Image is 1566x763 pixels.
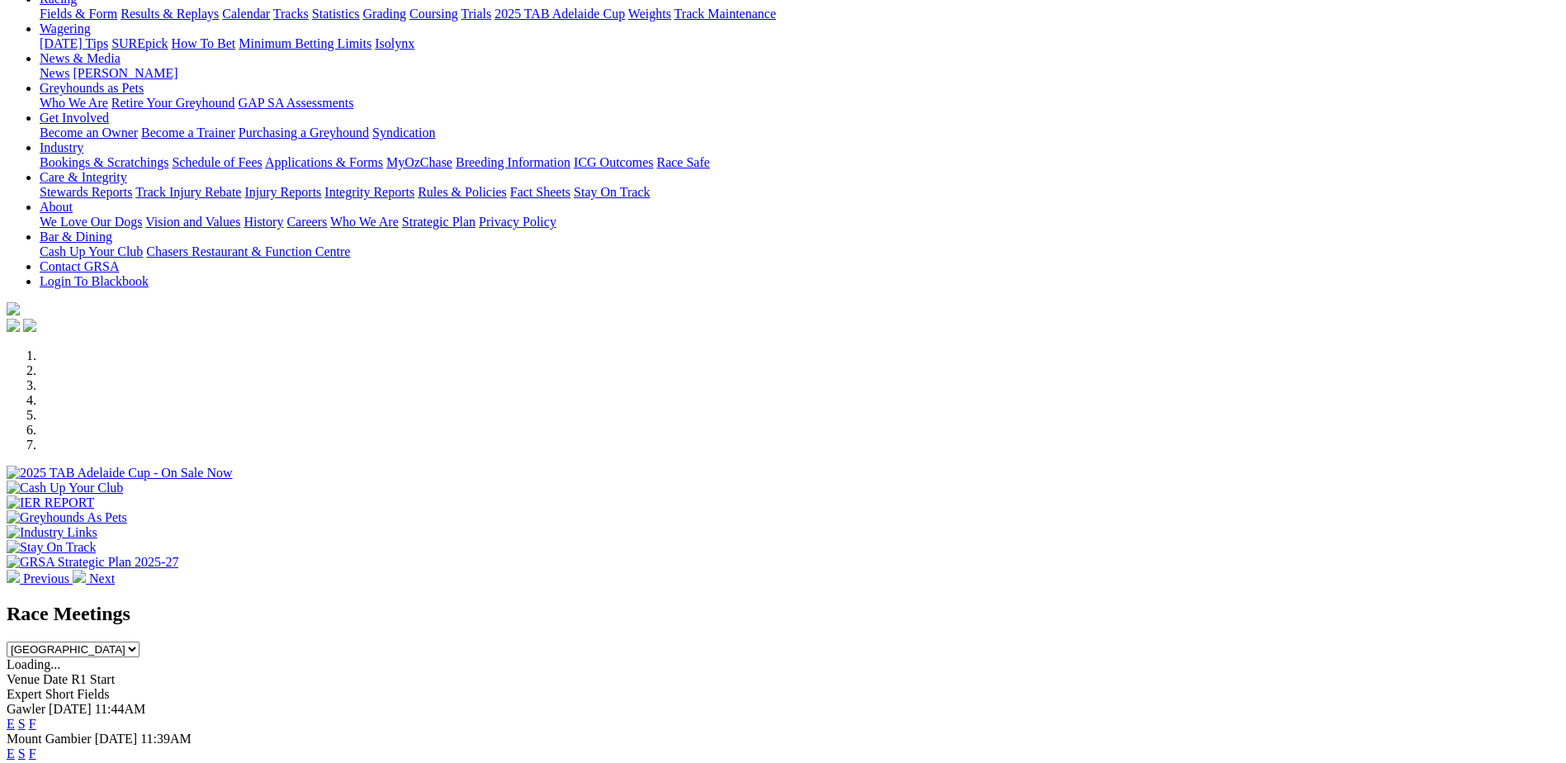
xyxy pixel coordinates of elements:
[574,155,653,169] a: ICG Outcomes
[111,96,235,110] a: Retire Your Greyhound
[40,81,144,95] a: Greyhounds as Pets
[40,7,1559,21] div: Racing
[386,155,452,169] a: MyOzChase
[510,185,570,199] a: Fact Sheets
[656,155,709,169] a: Race Safe
[674,7,776,21] a: Track Maintenance
[7,657,60,671] span: Loading...
[7,702,45,716] span: Gawler
[40,185,132,199] a: Stewards Reports
[409,7,458,21] a: Coursing
[89,571,115,585] span: Next
[286,215,327,229] a: Careers
[7,466,233,481] img: 2025 TAB Adelaide Cup - On Sale Now
[40,230,112,244] a: Bar & Dining
[40,200,73,214] a: About
[372,126,435,140] a: Syndication
[574,185,650,199] a: Stay On Track
[40,126,138,140] a: Become an Owner
[7,603,1559,625] h2: Race Meetings
[628,7,671,21] a: Weights
[40,185,1559,200] div: Care & Integrity
[402,215,475,229] a: Strategic Plan
[40,36,1559,51] div: Wagering
[73,66,177,80] a: [PERSON_NAME]
[265,155,383,169] a: Applications & Forms
[375,36,414,50] a: Isolynx
[95,702,146,716] span: 11:44AM
[140,732,192,746] span: 11:39AM
[45,687,74,701] span: Short
[40,66,69,80] a: News
[239,96,354,110] a: GAP SA Assessments
[40,155,1559,170] div: Industry
[461,7,491,21] a: Trials
[222,7,270,21] a: Calendar
[7,540,96,555] img: Stay On Track
[145,215,240,229] a: Vision and Values
[18,746,26,761] a: S
[312,7,360,21] a: Statistics
[479,215,556,229] a: Privacy Policy
[40,215,142,229] a: We Love Our Dogs
[418,185,507,199] a: Rules & Policies
[239,36,371,50] a: Minimum Betting Limits
[40,244,143,258] a: Cash Up Your Club
[494,7,625,21] a: 2025 TAB Adelaide Cup
[40,7,117,21] a: Fields & Form
[40,126,1559,140] div: Get Involved
[135,185,241,199] a: Track Injury Rebate
[7,570,20,583] img: chevron-left-pager-white.svg
[73,570,86,583] img: chevron-right-pager-white.svg
[40,96,108,110] a: Who We Are
[7,302,20,315] img: logo-grsa-white.png
[29,717,36,731] a: F
[40,96,1559,111] div: Greyhounds as Pets
[324,185,414,199] a: Integrity Reports
[244,185,321,199] a: Injury Reports
[7,495,94,510] img: IER REPORT
[40,155,168,169] a: Bookings & Scratchings
[23,571,69,585] span: Previous
[7,525,97,540] img: Industry Links
[7,510,127,525] img: Greyhounds As Pets
[141,126,235,140] a: Become a Trainer
[7,571,73,585] a: Previous
[7,732,92,746] span: Mount Gambier
[23,319,36,332] img: twitter.svg
[40,244,1559,259] div: Bar & Dining
[40,274,149,288] a: Login To Blackbook
[7,319,20,332] img: facebook.svg
[7,687,42,701] span: Expert
[29,746,36,761] a: F
[40,66,1559,81] div: News & Media
[456,155,570,169] a: Breeding Information
[40,111,109,125] a: Get Involved
[7,746,15,761] a: E
[40,21,91,36] a: Wagering
[71,672,115,686] span: R1 Start
[40,140,83,154] a: Industry
[40,259,119,273] a: Contact GRSA
[111,36,168,50] a: SUREpick
[7,672,40,686] span: Venue
[40,51,121,65] a: News & Media
[7,555,178,570] img: GRSA Strategic Plan 2025-27
[77,687,109,701] span: Fields
[95,732,138,746] span: [DATE]
[330,215,399,229] a: Who We Are
[7,481,123,495] img: Cash Up Your Club
[73,571,115,585] a: Next
[244,215,283,229] a: History
[18,717,26,731] a: S
[7,717,15,731] a: E
[239,126,369,140] a: Purchasing a Greyhound
[146,244,350,258] a: Chasers Restaurant & Function Centre
[40,215,1559,230] div: About
[43,672,68,686] span: Date
[172,155,262,169] a: Schedule of Fees
[172,36,236,50] a: How To Bet
[121,7,219,21] a: Results & Replays
[363,7,406,21] a: Grading
[273,7,309,21] a: Tracks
